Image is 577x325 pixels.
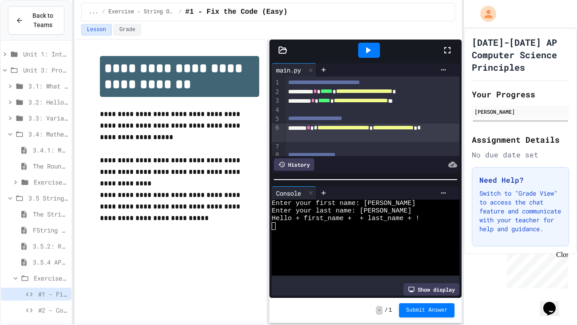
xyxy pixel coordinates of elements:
[38,305,68,315] span: #2 - Complete the Code (Easy)
[29,11,57,30] span: Back to Teams
[33,145,68,155] span: 3.4.1: Mathematical Operators
[471,4,498,24] div: My Account
[472,36,569,73] h1: [DATE]-[DATE] AP Computer Science Principles
[33,161,68,171] span: The Round Function
[376,306,383,315] span: -
[272,207,411,215] span: Enter your last name: [PERSON_NAME]
[89,8,99,16] span: ...
[28,193,68,203] span: 3.5 String Operators
[540,289,568,316] iframe: chat widget
[272,115,281,124] div: 5
[272,106,281,115] div: 4
[272,96,281,106] div: 3
[185,7,287,17] span: #1 - Fix the Code (Easy)
[28,97,68,107] span: 3.2: Hello, World!
[472,88,569,100] h2: Your Progress
[4,4,61,56] div: Chat with us now!Close
[34,177,68,187] span: Exercise - Mathematical Operators
[33,241,68,251] span: 3.5.2: Review - String Operators
[503,251,568,289] iframe: chat widget
[33,209,68,219] span: The String Module
[479,175,561,185] h3: Need Help?
[109,8,175,16] span: Exercise - String Operators
[272,65,305,75] div: main.py
[28,129,68,139] span: 3.4: Mathematical Operators
[472,149,569,160] div: No due date set
[272,215,419,222] span: Hello + first_name + + last_name + !
[34,273,68,283] span: Exercise - String Operators
[272,63,316,76] div: main.py
[272,186,316,200] div: Console
[406,307,448,314] span: Submit Answer
[403,283,459,296] div: Show display
[23,49,68,59] span: Unit 1: Intro to Computer Science
[178,8,182,16] span: /
[28,113,68,123] span: 3.3: Variables and Data Types
[272,88,281,97] div: 2
[272,78,281,88] div: 1
[33,257,68,267] span: 3.5.4 AP Practice - String Manipulation
[38,289,68,299] span: #1 - Fix the Code (Easy)
[399,303,455,317] button: Submit Answer
[28,81,68,91] span: 3.1: What is Code?
[33,225,68,235] span: FString Function
[474,108,566,116] div: [PERSON_NAME]
[384,307,387,314] span: /
[389,307,392,314] span: 1
[272,189,305,198] div: Console
[272,124,281,142] div: 6
[8,6,64,35] button: Back to Teams
[274,158,314,171] div: History
[472,133,569,146] h2: Assignment Details
[81,24,112,36] button: Lesson
[272,200,415,207] span: Enter your first name: [PERSON_NAME]
[272,142,281,151] div: 7
[272,151,281,160] div: 8
[479,189,561,233] p: Switch to "Grade View" to access the chat feature and communicate with your teacher for help and ...
[114,24,141,36] button: Grade
[102,8,105,16] span: /
[23,65,68,75] span: Unit 3: Programming with Python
